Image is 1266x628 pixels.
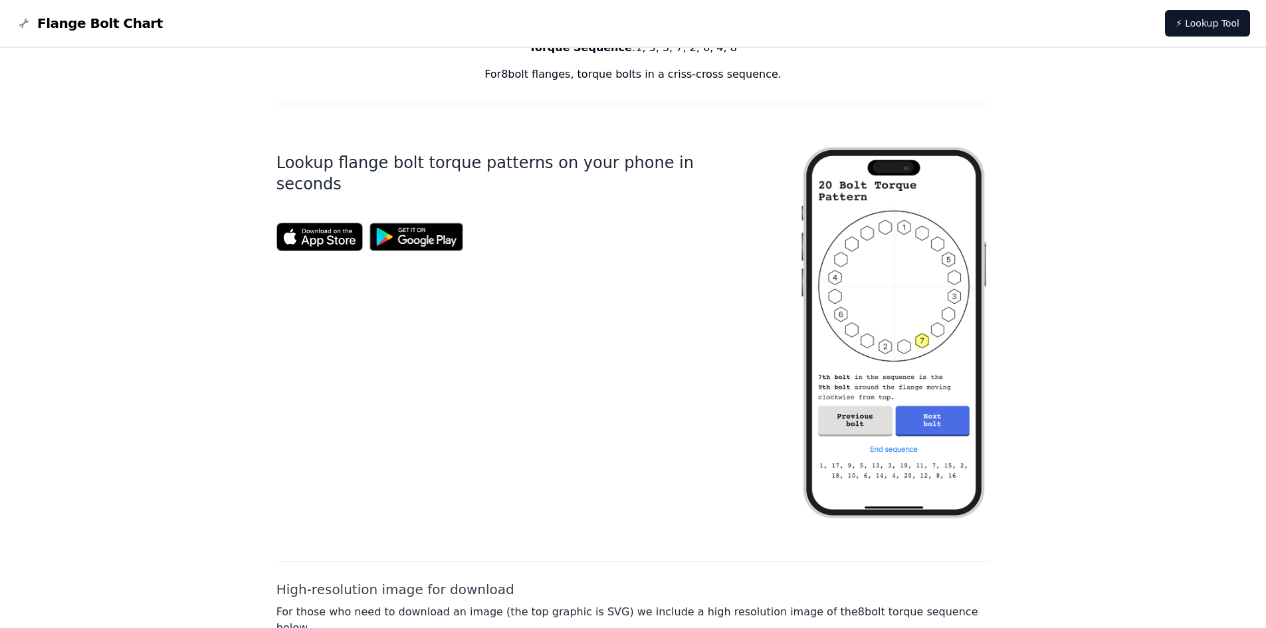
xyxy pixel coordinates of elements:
span: Flange Bolt Chart [37,14,163,33]
h1: Lookup flange bolt torque patterns on your phone in seconds [276,152,756,195]
a: Flange Bolt Chart LogoFlange Bolt Chart [16,14,163,33]
h2: High-resolution image for download [276,580,990,599]
p: : 1, 5, 3, 7, 2, 6, 4, 8 [276,40,990,56]
img: Flange Bolt Chart Logo [16,15,32,31]
img: App Store badge for the Flange Bolt Chart app [276,223,363,251]
img: Flange bolt chart app screenshot [798,126,990,540]
p: For 8 bolt flanges, torque bolts in a criss-cross sequence. [276,66,990,82]
img: Get it on Google Play [363,216,471,258]
a: ⚡ Lookup Tool [1165,10,1250,37]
